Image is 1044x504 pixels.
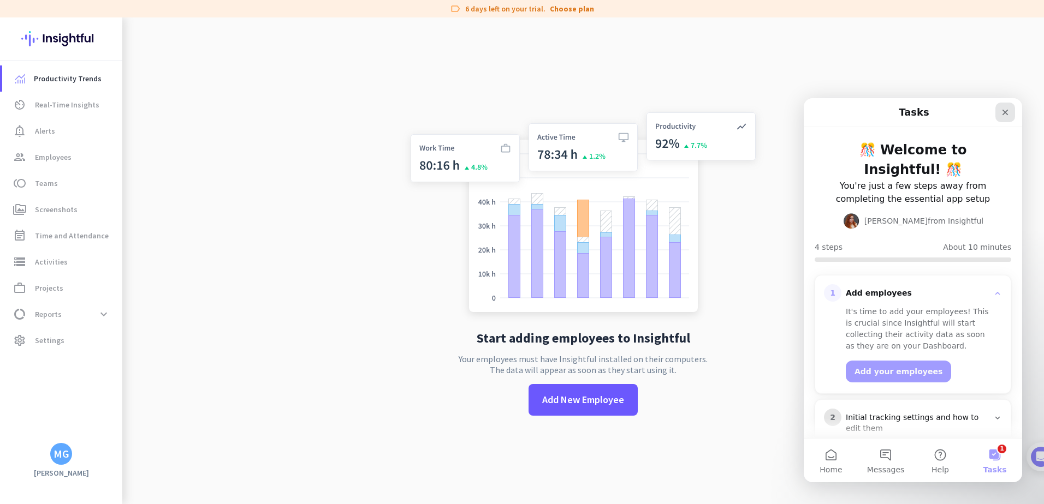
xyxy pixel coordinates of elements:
[2,196,122,223] a: perm_mediaScreenshots
[35,177,58,190] span: Teams
[13,255,26,268] i: storage
[477,332,690,345] h2: Start adding employees to Insightful
[13,177,26,190] i: toll
[2,223,122,249] a: event_noteTime and Attendance
[94,304,114,324] button: expand_more
[13,229,26,242] i: event_note
[13,281,26,295] i: work_outline
[15,74,25,83] img: menu-item
[13,203,26,216] i: perm_media
[550,3,594,14] a: Choose plan
[13,98,26,111] i: av_timer
[35,124,55,137] span: Alerts
[35,308,62,321] span: Reports
[2,144,122,170] a: groupEmployees
[2,65,122,92] a: menu-itemProductivity Trends
[13,334,26,347] i: settings
[2,170,122,196] a: tollTeams
[35,281,63,295] span: Projects
[35,255,68,268] span: Activities
[35,229,109,242] span: Time and Attendance
[402,106,764,323] img: no-search-results
[2,249,122,275] a: storageActivities
[450,3,461,14] i: label
[13,124,26,137] i: notification_important
[2,327,122,353] a: settingsSettings
[2,118,122,144] a: notification_importantAlerts
[34,72,102,85] span: Productivity Trends
[542,393,624,407] span: Add New Employee
[35,334,64,347] span: Settings
[13,308,26,321] i: data_usage
[35,151,72,164] span: Employees
[2,301,122,327] a: data_usageReportsexpand_more
[35,203,78,216] span: Screenshots
[2,275,122,301] a: work_outlineProjects
[54,448,69,459] div: MG
[21,17,101,60] img: Insightful logo
[459,353,708,375] p: Your employees must have Insightful installed on their computers. The data will appear as soon as...
[804,98,1022,482] iframe: Intercom live chat
[35,98,99,111] span: Real-Time Insights
[2,92,122,118] a: av_timerReal-Time Insights
[529,384,638,416] button: Add New Employee
[13,151,26,164] i: group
